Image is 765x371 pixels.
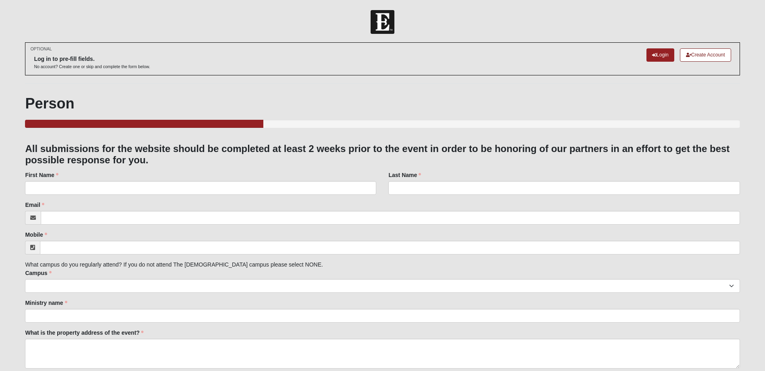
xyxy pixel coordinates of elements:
h6: Log in to pre-fill fields. [34,56,150,63]
label: Mobile [25,231,47,239]
small: OPTIONAL [30,46,52,52]
label: First Name [25,171,58,179]
label: Last Name [388,171,421,179]
img: Church of Eleven22 Logo [371,10,394,34]
label: Campus [25,269,51,277]
a: Login [646,48,674,62]
label: Ministry name [25,299,67,307]
h3: All submissions for the website should be completed at least 2 weeks prior to the event in order ... [25,143,740,167]
label: Email [25,201,44,209]
p: No account? Create one or skip and complete the form below. [34,64,150,70]
a: Create Account [680,48,731,62]
label: What is the property address of the event? [25,329,144,337]
h1: Person [25,95,740,112]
